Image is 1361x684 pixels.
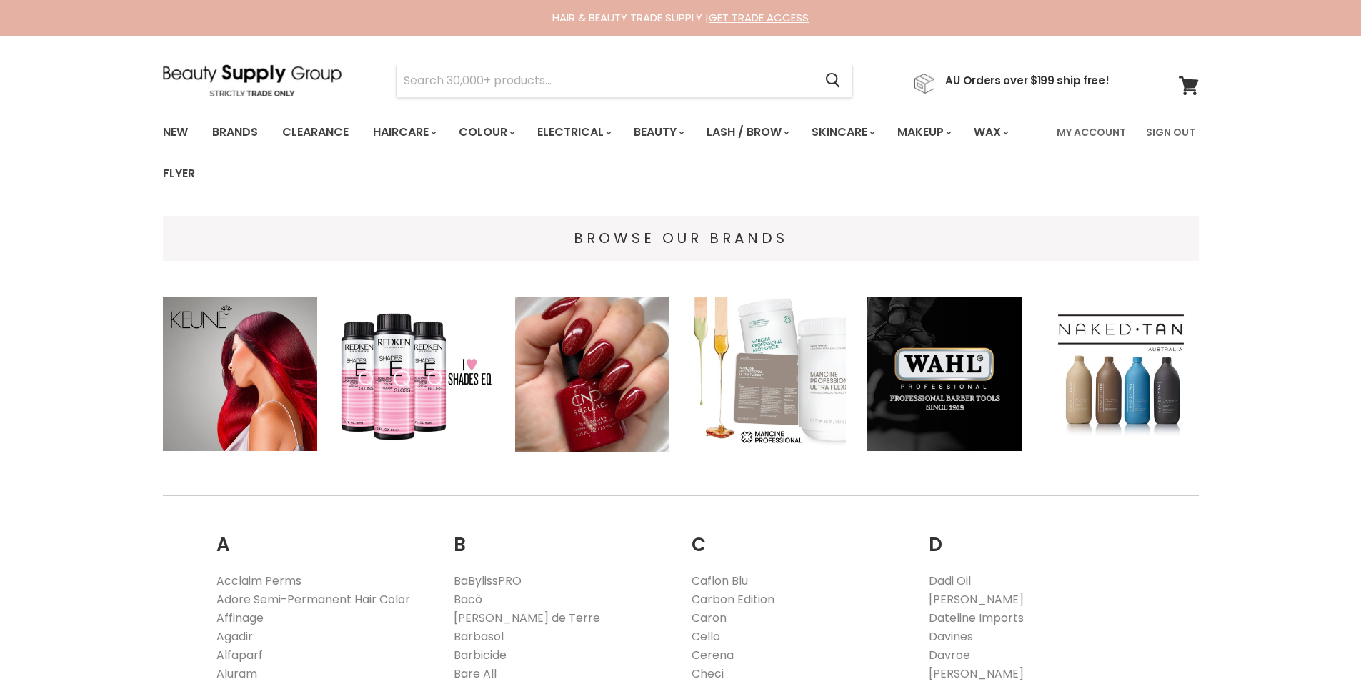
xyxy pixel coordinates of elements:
[163,230,1199,247] h4: BROWSE OUR BRANDS
[145,111,1217,194] nav: Main
[216,573,301,589] a: Acclaim Perms
[454,512,670,560] h2: B
[929,628,973,645] a: Davines
[692,591,774,608] a: Carbon Edition
[692,647,734,663] a: Cerena
[887,117,960,147] a: Makeup
[692,610,727,626] a: Caron
[623,117,693,147] a: Beauty
[454,610,600,626] a: [PERSON_NAME] de Terre
[929,591,1024,608] a: [PERSON_NAME]
[216,647,263,663] a: Alfaparf
[929,665,1024,682] a: [PERSON_NAME]
[527,117,620,147] a: Electrical
[801,117,884,147] a: Skincare
[929,512,1145,560] h2: D
[145,11,1217,25] div: HAIR & BEAUTY TRADE SUPPLY |
[271,117,359,147] a: Clearance
[963,117,1017,147] a: Wax
[216,512,433,560] h2: A
[216,610,264,626] a: Affinage
[152,159,206,189] a: Flyer
[696,117,798,147] a: Lash / Brow
[216,628,253,645] a: Agadir
[152,117,199,147] a: New
[1137,117,1204,147] a: Sign Out
[201,117,269,147] a: Brands
[454,591,482,608] a: Bacò
[454,573,522,589] a: BaBylissPRO
[692,512,908,560] h2: C
[397,64,814,97] input: Search
[1048,117,1135,147] a: My Account
[396,64,853,98] form: Product
[929,610,1024,626] a: Dateline Imports
[929,573,971,589] a: Dadi Oil
[709,10,809,25] a: GET TRADE ACCESS
[692,665,724,682] a: Checi
[362,117,445,147] a: Haircare
[152,111,1048,194] ul: Main menu
[216,665,257,682] a: Aluram
[692,628,720,645] a: Cello
[814,64,852,97] button: Search
[454,628,504,645] a: Barbasol
[454,665,497,682] a: Bare All
[448,117,524,147] a: Colour
[692,573,748,589] a: Caflon Blu
[454,647,507,663] a: Barbicide
[216,591,410,608] a: Adore Semi-Permanent Hair Color
[929,647,970,663] a: Davroe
